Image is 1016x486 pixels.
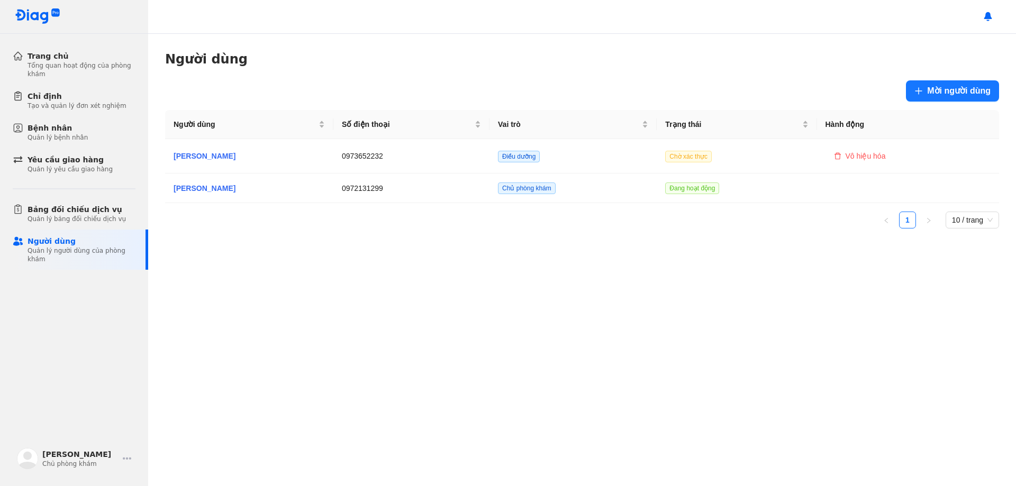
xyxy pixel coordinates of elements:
[28,246,135,263] div: Quản lý người dùng của phòng khám
[498,118,640,130] span: Vai trò
[174,150,325,162] div: [PERSON_NAME]
[914,87,923,95] span: plus
[878,212,895,228] li: Previous Page
[28,51,135,61] div: Trang chủ
[834,152,841,160] span: delete
[342,184,383,192] span: 0972131299
[498,151,540,162] span: Điều dưỡng
[28,102,126,110] div: Tạo và quản lý đơn xét nghiệm
[846,150,886,162] span: Vô hiệu hóa
[28,91,126,102] div: Chỉ định
[900,212,915,228] a: 1
[42,449,119,460] div: [PERSON_NAME]
[28,215,126,223] div: Quản lý bảng đối chiếu dịch vụ
[665,151,712,162] span: Chờ xác thực
[883,217,890,224] span: left
[920,212,937,228] li: Next Page
[174,182,325,194] div: [PERSON_NAME]
[878,212,895,228] button: left
[817,110,1000,139] th: Hành động
[926,217,932,224] span: right
[906,80,999,102] button: plusMời người dùng
[15,8,60,25] img: logo
[825,148,894,164] button: deleteVô hiệu hóa
[665,118,800,130] span: Trạng thái
[28,165,113,173] div: Quản lý yêu cầu giao hàng
[28,236,135,246] div: Người dùng
[342,118,473,130] span: Số điện thoại
[28,123,88,133] div: Bệnh nhân
[17,448,38,469] img: logo
[165,51,999,68] div: Người dùng
[342,152,383,160] span: 0973652232
[927,84,991,97] span: Mời người dùng
[42,460,119,468] div: Chủ phòng khám
[174,118,316,130] span: Người dùng
[28,61,135,78] div: Tổng quan hoạt động của phòng khám
[498,182,556,194] span: Chủ phòng khám
[28,133,88,142] div: Quản lý bệnh nhân
[28,154,113,165] div: Yêu cầu giao hàng
[28,204,126,215] div: Bảng đối chiếu dịch vụ
[920,212,937,228] button: right
[952,212,993,228] span: 10 / trang
[665,182,719,194] span: Đang hoạt động
[899,212,916,228] li: 1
